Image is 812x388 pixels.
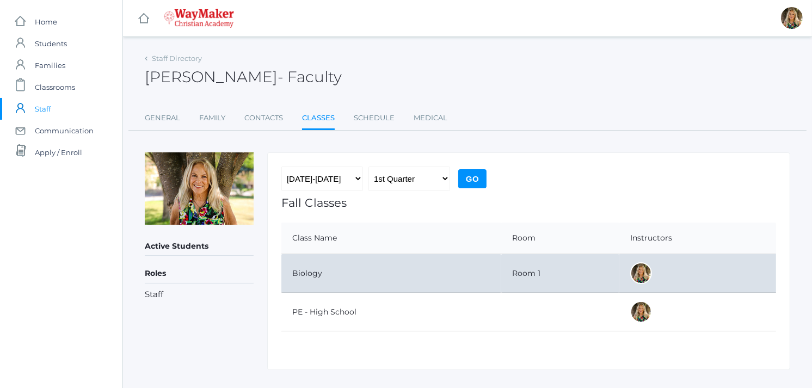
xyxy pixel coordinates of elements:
[199,107,225,129] a: Family
[35,11,57,33] span: Home
[244,107,283,129] a: Contacts
[35,76,75,98] span: Classrooms
[281,293,501,331] td: PE - High School
[630,301,652,323] div: Claudia Marosz
[630,262,652,284] div: Claudia Marosz
[281,223,501,254] th: Class Name
[145,288,254,301] li: Staff
[35,98,51,120] span: Staff
[281,254,501,293] td: Biology
[145,107,180,129] a: General
[414,107,447,129] a: Medical
[145,237,254,256] h5: Active Students
[458,169,487,188] input: Go
[281,196,776,209] h1: Fall Classes
[35,54,65,76] span: Families
[35,33,67,54] span: Students
[302,107,335,131] a: Classes
[278,67,342,86] span: - Faculty
[501,254,619,293] td: Room 1
[152,54,202,63] a: Staff Directory
[145,264,254,283] h5: Roles
[35,120,94,141] span: Communication
[164,9,234,28] img: 4_waymaker-logo-stack-white.png
[35,141,82,163] span: Apply / Enroll
[145,152,254,225] img: Claudia Marosz
[354,107,395,129] a: Schedule
[781,7,803,29] div: Claudia Marosz
[619,223,776,254] th: Instructors
[145,69,342,85] h2: [PERSON_NAME]
[501,223,619,254] th: Room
